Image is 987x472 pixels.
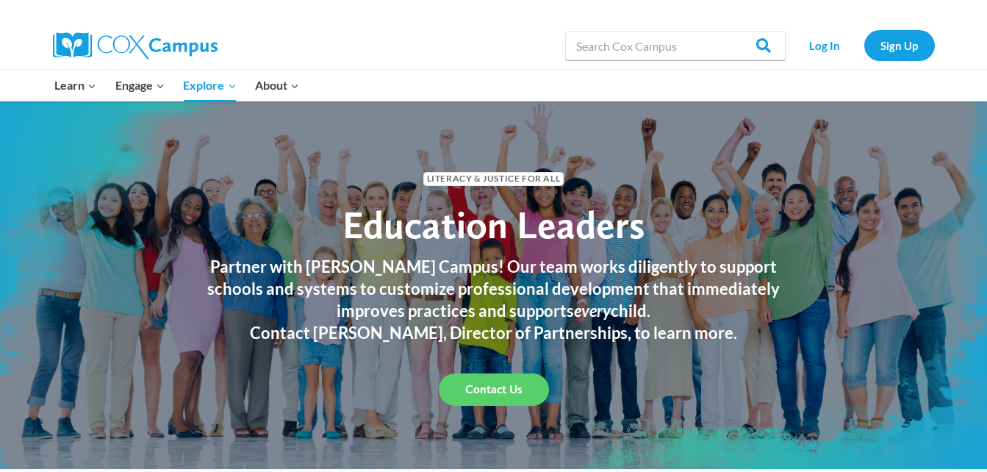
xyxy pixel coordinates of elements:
[46,70,309,101] nav: Primary Navigation
[793,30,857,60] a: Log In
[115,76,165,95] span: Engage
[342,201,645,248] span: Education Leaders
[574,301,611,321] em: every
[193,256,795,322] h3: Partner with [PERSON_NAME] Campus! Our team works diligently to support schools and systems to cu...
[423,172,564,186] span: Literacy & Justice for All
[793,30,935,60] nav: Secondary Navigation
[864,30,935,60] a: Sign Up
[565,31,786,60] input: Search Cox Campus
[53,32,218,59] img: Cox Campus
[255,76,299,95] span: About
[193,322,795,344] h3: Contact [PERSON_NAME], Director of Partnerships, to learn more.
[465,382,523,396] span: Contact Us
[439,373,549,406] a: Contact Us
[54,76,96,95] span: Learn
[183,76,236,95] span: Explore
